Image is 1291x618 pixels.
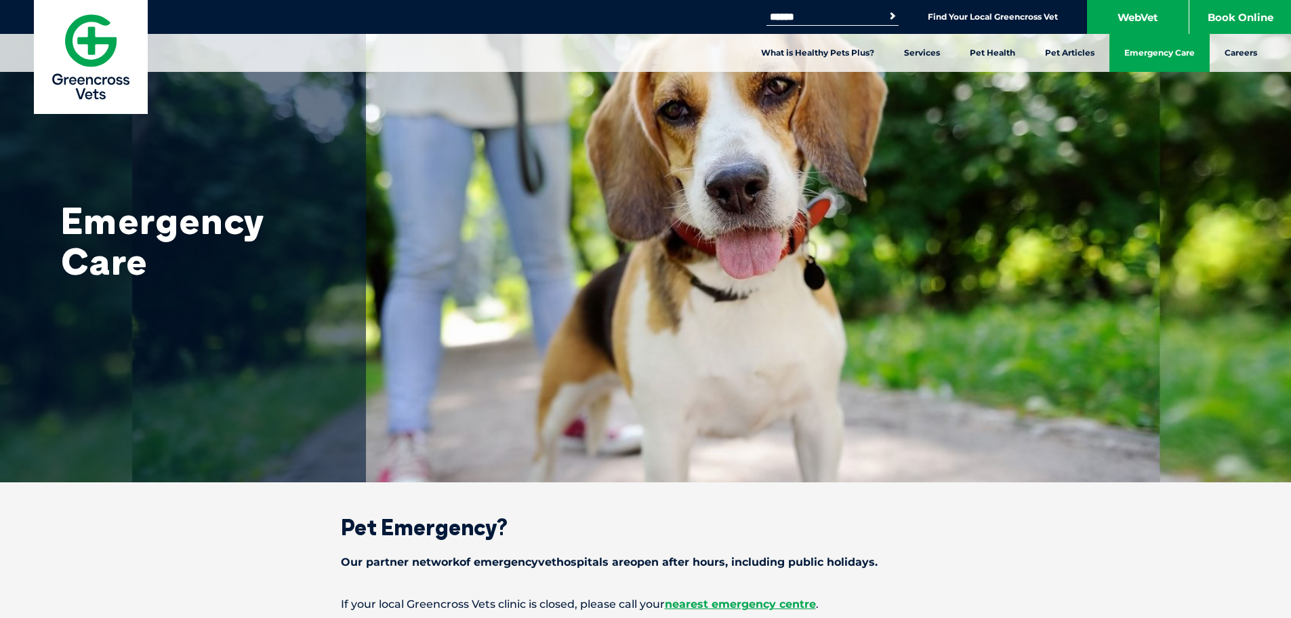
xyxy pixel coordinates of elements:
span: are [612,556,630,568]
a: Find Your Local Greencross Vet [928,12,1058,22]
a: nearest emergency centre [665,598,816,611]
h2: Pet Emergency? [293,516,998,538]
a: Services [889,34,955,72]
a: Pet Health [955,34,1030,72]
a: Pet Articles [1030,34,1109,72]
span: hospitals [556,556,609,568]
h1: Emergency Care [61,200,332,282]
button: Search [886,9,899,23]
a: What is Healthy Pets Plus? [746,34,889,72]
span: If your local Greencross Vets clinic is closed, please call your [341,598,665,611]
span: open after hours, including public holidays. [630,556,878,568]
span: Our partner network [341,556,459,568]
a: Careers [1210,34,1272,72]
a: Emergency Care [1109,34,1210,72]
span: vet [538,556,556,568]
span: . [816,598,819,611]
span: of emergency [459,556,538,568]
